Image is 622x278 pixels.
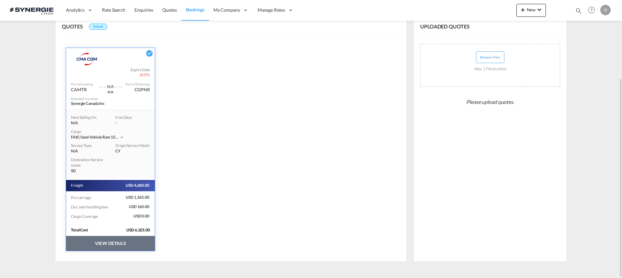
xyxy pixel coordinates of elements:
div: CGPNR [134,86,150,93]
span: Manage Rates [258,7,285,13]
span: Cargo Coverage [71,214,98,219]
span: [DATE] [140,72,150,77]
span: Rate Search [102,7,125,13]
div: via Port Not Available [96,90,125,94]
span: Freight [71,183,84,188]
div: Free Days [115,115,141,120]
button: icon-plus 400-fgNewicon-chevron-down [516,4,546,17]
div: icon-magnify [575,7,582,17]
div: Service Type [71,143,97,149]
span: USD 0.00 [118,214,150,219]
span: Analytics [66,7,85,13]
span: Help [586,5,597,16]
span: Expiry Date [131,67,150,73]
button: Browse Files [476,51,504,63]
span: Quotes [162,7,177,13]
div: Synergie Canada Inc [71,101,136,106]
md-icon: icon-magnify [575,7,582,14]
div: Transit Time Not Available [105,80,116,90]
img: CMA CGM [71,51,104,67]
div: Max. 1 File at a time [474,63,506,75]
md-icon: icon-checkbox-marked-circle [145,50,153,57]
span: New [519,7,543,12]
div: Rates By [71,96,98,101]
div: Destination Service mode [71,157,106,168]
div: Cargo [71,129,150,135]
md-icon: icon-plus 400-fg [519,6,527,14]
span: Bookings [186,7,204,12]
span: USD 1,565.00 [118,195,150,200]
span: N/A [71,149,78,154]
div: O [600,5,611,15]
div: N/A [71,120,106,126]
div: CY [115,149,150,154]
span: QUOTES [62,23,87,29]
span: USD 4,600.00 [118,183,150,188]
div: Port of Discharge [125,82,150,86]
span: Forwarder [83,97,98,101]
span: My Company [213,7,240,13]
div: Total Cost [71,228,119,233]
md-icon: icon-chevron-down [120,135,124,139]
div: Default [89,24,107,30]
span: Doc and Handling fees [71,205,109,209]
span: USD 160.00 [118,204,150,210]
div: CAMTR [71,86,87,93]
span: FAK [71,135,80,139]
span: Enquiries [134,7,153,13]
span: USD 6,325.00 [126,228,155,233]
span: Pre carriage [71,195,92,200]
div: Next Sailing On [71,115,106,120]
span: UPLOADED QUOTES [420,23,475,30]
div: SD [71,168,106,174]
body: Editor, editor2 [6,6,148,13]
div: Port of Loading [71,82,93,86]
div: used vehicle ram 1500, year [DATE] and spares [71,135,120,140]
span: | [78,135,80,139]
button: VIEW DETAILS [66,236,155,251]
img: 1f56c880d42311ef80fc7dca854c8e59.png [10,3,53,17]
md-icon: icon-chevron-down [536,6,543,14]
div: . . . [116,80,122,90]
span: Please upload quotes. [464,96,517,108]
div: . . . [99,80,106,90]
div: - [115,120,141,126]
div: Origin Service Mode [115,143,150,149]
div: Help [586,5,600,16]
